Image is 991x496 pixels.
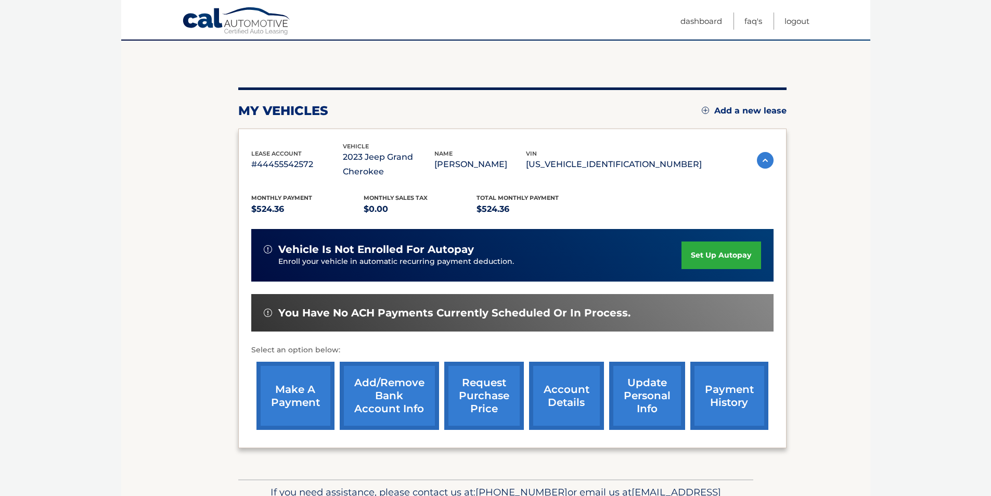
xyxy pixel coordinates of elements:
[744,12,762,30] a: FAQ's
[251,150,302,157] span: lease account
[444,362,524,430] a: request purchase price
[529,362,604,430] a: account details
[251,202,364,217] p: $524.36
[477,202,589,217] p: $524.36
[609,362,685,430] a: update personal info
[278,307,630,320] span: You have no ACH payments currently scheduled or in process.
[251,194,312,201] span: Monthly Payment
[251,344,774,357] p: Select an option below:
[477,194,559,201] span: Total Monthly Payment
[340,362,439,430] a: Add/Remove bank account info
[278,243,474,256] span: vehicle is not enrolled for autopay
[702,106,787,116] a: Add a new lease
[343,150,434,179] p: 2023 Jeep Grand Cherokee
[343,143,369,150] span: vehicle
[278,256,682,268] p: Enroll your vehicle in automatic recurring payment deduction.
[264,309,272,317] img: alert-white.svg
[757,152,774,169] img: accordion-active.svg
[681,241,761,269] a: set up autopay
[526,157,702,172] p: [US_VEHICLE_IDENTIFICATION_NUMBER]
[364,194,428,201] span: Monthly sales Tax
[251,157,343,172] p: #44455542572
[434,157,526,172] p: [PERSON_NAME]
[680,12,722,30] a: Dashboard
[526,150,537,157] span: vin
[784,12,809,30] a: Logout
[182,7,291,37] a: Cal Automotive
[702,107,709,114] img: add.svg
[264,245,272,253] img: alert-white.svg
[364,202,477,217] p: $0.00
[690,362,768,430] a: payment history
[434,150,453,157] span: name
[238,103,328,119] h2: my vehicles
[256,362,334,430] a: make a payment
